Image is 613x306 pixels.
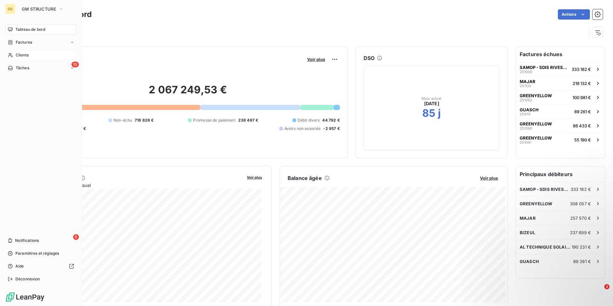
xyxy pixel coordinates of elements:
span: Déconnexion [15,276,40,282]
span: 86 433 € [573,123,591,128]
span: 237 699 € [570,230,591,235]
button: GUASCH2597589 261 € [516,104,605,118]
span: Non-échu [113,117,132,123]
a: Aide [5,261,77,271]
span: 251090 [520,126,532,130]
button: GREENYELLOW251092100 981 € [516,90,605,104]
span: -2 957 € [323,126,340,132]
span: 251092 [520,98,532,102]
span: 718 828 € [135,117,154,123]
span: Mois actuel [422,97,442,100]
button: Actions [558,9,590,20]
span: 100 981 € [573,95,591,100]
span: Aide [15,263,24,269]
span: MAJAR [520,216,536,221]
span: Voir plus [247,175,262,180]
h6: Factures échues [516,47,605,62]
span: 333 182 € [572,67,591,72]
span: 5 [73,234,79,240]
span: 55 190 € [574,137,591,142]
span: GREENYELLOW [520,201,552,206]
span: MAJAR [520,79,535,84]
iframe: Intercom notifications message [485,244,613,289]
div: GS [5,4,15,14]
button: Voir plus [245,174,264,180]
span: 44 792 € [322,117,340,123]
span: Débit divers [298,117,320,123]
span: GREENYELLOW [520,121,552,126]
button: SAMOP - SDIS RIVESALTES251006333 182 € [516,62,605,76]
span: 2 [604,284,609,289]
span: Promesse de paiement [193,117,236,123]
button: GREENYELLOW25109086 433 € [516,118,605,132]
span: Avoirs non associés [284,126,321,132]
span: 89 261 € [574,109,591,114]
span: 257 570 € [570,216,591,221]
span: 333 182 € [571,187,591,192]
span: 238 497 € [238,117,258,123]
span: 251135 [520,84,531,88]
h6: Principaux débiteurs [516,166,605,182]
h2: 85 [422,107,435,120]
span: BIZEUL [520,230,535,235]
span: GUASCH [520,107,539,112]
h6: DSO [364,54,374,62]
span: SAMOP - SDIS RIVESALTES [520,187,571,192]
button: Voir plus [305,56,327,62]
span: Clients [16,52,29,58]
h2: j [438,107,441,120]
iframe: Intercom live chat [591,284,607,300]
span: 308 057 € [570,201,591,206]
span: 251006 [520,70,532,74]
span: GM STRUCTURE [22,6,56,12]
span: Tableau de bord [15,27,45,32]
span: Paramètres et réglages [15,251,59,256]
span: GREENYELLOW [520,93,552,98]
span: SAMOP - SDIS RIVESALTES [520,65,569,70]
img: Logo LeanPay [5,292,45,302]
span: Chiffre d'affaires mensuel [36,182,242,189]
span: Voir plus [480,175,498,181]
span: 10 [71,62,79,67]
h2: 2 067 249,53 € [36,83,340,103]
button: Voir plus [478,175,500,181]
span: Notifications [15,238,39,243]
span: Factures [16,39,32,45]
span: [DATE] [424,100,439,107]
span: Voir plus [307,57,325,62]
span: GREENYELLOW [520,135,552,140]
span: Tâches [16,65,29,71]
h6: Balance âgée [288,174,322,182]
button: GREENYELLOW25109155 190 € [516,132,605,147]
span: 25975 [520,112,531,116]
span: 219 132 € [573,81,591,86]
span: 251091 [520,140,531,144]
button: MAJAR251135219 132 € [516,76,605,90]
